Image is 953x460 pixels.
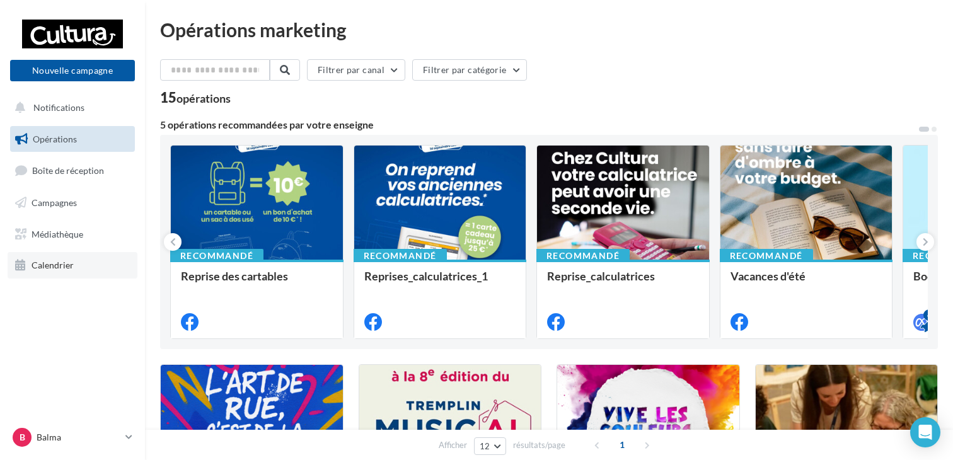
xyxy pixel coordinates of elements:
[439,439,467,451] span: Afficher
[8,252,137,279] a: Calendrier
[8,190,137,216] a: Campagnes
[33,134,77,144] span: Opérations
[8,221,137,248] a: Médiathèque
[160,20,938,39] div: Opérations marketing
[474,437,506,455] button: 12
[354,249,447,263] div: Recommandé
[176,93,231,104] div: opérations
[364,270,516,295] div: Reprises_calculatrices_1
[20,431,25,444] span: B
[536,249,630,263] div: Recommandé
[307,59,405,81] button: Filtrer par canal
[33,102,84,113] span: Notifications
[612,435,632,455] span: 1
[160,120,918,130] div: 5 opérations recommandées par votre enseigne
[8,126,137,152] a: Opérations
[10,425,135,449] a: B Balma
[480,441,490,451] span: 12
[32,197,77,208] span: Campagnes
[32,165,104,176] span: Boîte de réception
[910,417,940,447] div: Open Intercom Messenger
[181,270,333,295] div: Reprise des cartables
[731,270,882,295] div: Vacances d'été
[720,249,813,263] div: Recommandé
[32,260,74,270] span: Calendrier
[170,249,263,263] div: Recommandé
[8,157,137,184] a: Boîte de réception
[10,60,135,81] button: Nouvelle campagne
[37,431,120,444] p: Balma
[32,228,83,239] span: Médiathèque
[513,439,565,451] span: résultats/page
[547,270,699,295] div: Reprise_calculatrices
[160,91,231,105] div: 15
[923,309,935,321] div: 4
[412,59,527,81] button: Filtrer par catégorie
[8,95,132,121] button: Notifications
